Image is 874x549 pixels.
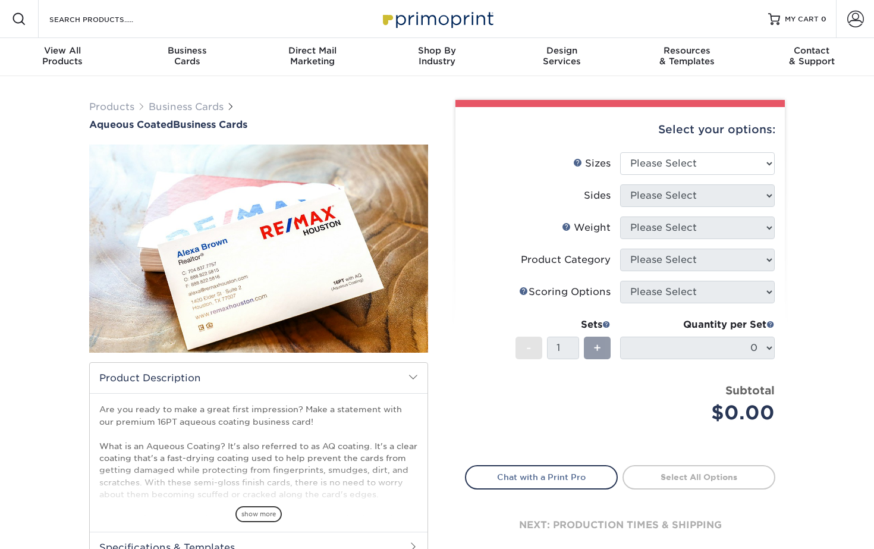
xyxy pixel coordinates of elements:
span: Shop By [375,45,499,56]
h1: Business Cards [89,119,428,130]
a: Resources& Templates [624,38,749,76]
a: Chat with a Print Pro [465,465,618,489]
div: & Templates [624,45,749,67]
div: Product Category [521,253,611,267]
img: Primoprint [378,6,496,32]
h2: Product Description [90,363,427,393]
span: Contact [749,45,874,56]
span: Business [125,45,250,56]
div: & Support [749,45,874,67]
div: Sizes [573,156,611,171]
a: Shop ByIndustry [375,38,499,76]
span: - [526,339,532,357]
span: Resources [624,45,749,56]
div: Scoring Options [519,285,611,299]
div: Quantity per Set [620,318,775,332]
a: Direct MailMarketing [250,38,375,76]
div: Marketing [250,45,375,67]
a: Business Cards [149,101,224,112]
a: Contact& Support [749,38,874,76]
div: Cards [125,45,250,67]
a: BusinessCards [125,38,250,76]
div: Sets [515,318,611,332]
a: Aqueous CoatedBusiness Cards [89,119,428,130]
span: Design [499,45,624,56]
span: show more [235,506,282,522]
div: Sides [584,189,611,203]
div: Services [499,45,624,67]
div: Select your options: [465,107,775,152]
a: DesignServices [499,38,624,76]
div: Weight [562,221,611,235]
span: Direct Mail [250,45,375,56]
span: 0 [821,15,826,23]
a: Products [89,101,134,112]
div: $0.00 [629,399,775,427]
input: SEARCH PRODUCTS..... [48,12,164,26]
a: Select All Options [623,465,775,489]
span: + [593,339,601,357]
strong: Subtotal [725,384,775,397]
img: Aqueous Coated 01 [89,79,428,418]
span: MY CART [785,14,819,24]
div: Industry [375,45,499,67]
span: Aqueous Coated [89,119,173,130]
